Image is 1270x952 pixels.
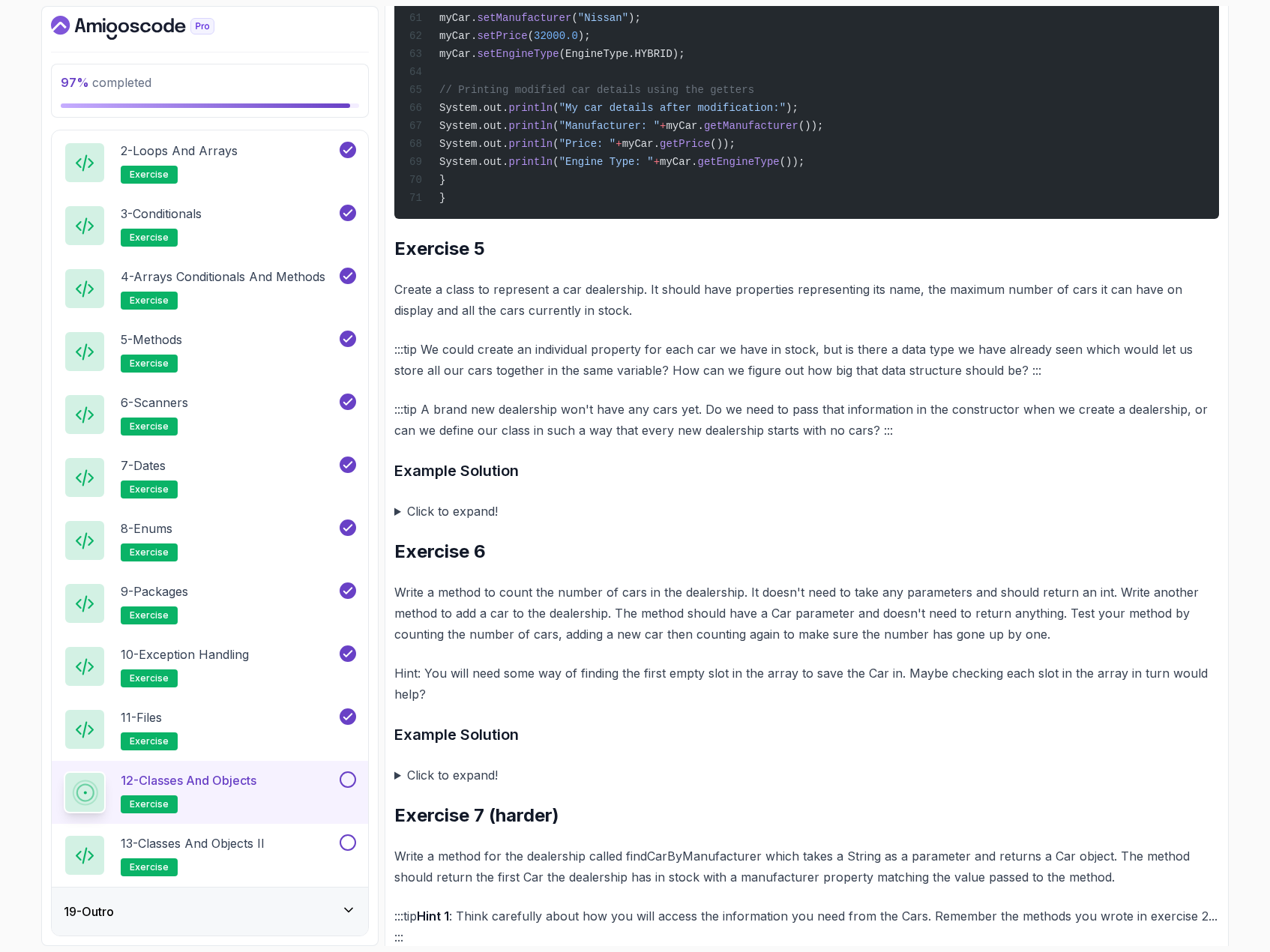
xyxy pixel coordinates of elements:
[64,268,356,310] button: 4-Arrays Conditionals and Methodsexercise
[559,138,616,150] span: "Price: "
[121,394,188,412] p: 6 - Scanners
[477,12,571,24] span: setManufacturer
[394,582,1219,645] p: Write a method to count the number of cars in the dealership. It doesn't need to take any paramet...
[64,205,356,247] button: 3-Conditionalsexercise
[704,120,798,132] span: getManufacturer
[121,708,162,726] p: 11 - Files
[508,120,553,132] span: println
[439,12,477,24] span: myCar.
[394,906,1219,948] p: :::tip : Think carefully about how you will access the information you need from the Cars. Rememb...
[394,501,1219,522] summary: Click to expand!
[64,331,356,373] button: 5-Methodsexercise
[439,192,445,204] span: }
[439,156,508,168] span: System.out.
[64,708,356,750] button: 11-Filesexercise
[130,232,169,244] span: exercise
[660,138,710,150] span: getPrice
[559,102,786,114] span: "My car details after modification:"
[553,120,559,132] span: (
[528,30,534,42] span: (
[394,237,1219,261] h2: Exercise 5
[559,120,660,132] span: "Manufacturer: "
[559,156,654,168] span: "Engine Type: "
[786,102,798,114] span: );
[780,156,805,168] span: ());
[508,156,553,168] span: println
[417,909,449,924] strong: Hint 1
[571,12,577,24] span: (
[798,120,824,132] span: ());
[64,142,356,184] button: 2-Loops and Arraysexercise
[130,169,169,181] span: exercise
[121,771,256,789] p: 12 - Classes and Objects
[654,156,660,168] span: +
[130,861,169,873] span: exercise
[394,279,1219,321] p: Create a class to represent a car dealership. It should have properties representing its name, th...
[121,142,238,160] p: 2 - Loops and Arrays
[130,735,169,747] span: exercise
[394,459,1219,483] h3: Example Solution
[121,834,265,852] p: 13 - Classes and Objects II
[121,519,172,537] p: 8 - Enums
[394,540,1219,564] h2: Exercise 6
[52,888,368,936] button: 19-Outro
[394,339,1219,381] p: :::tip We could create an individual property for each car we have in stock, but is there a data ...
[578,12,628,24] span: "Nissan"
[439,30,477,42] span: myCar.
[64,903,114,921] h3: 19 - Outro
[553,156,559,168] span: (
[439,48,477,60] span: myCar.
[121,331,182,349] p: 5 - Methods
[578,30,591,42] span: );
[130,798,169,810] span: exercise
[660,120,666,132] span: +
[508,102,553,114] span: println
[51,16,249,40] a: Dashboard
[121,645,249,663] p: 10 - Exception Handling
[64,519,356,561] button: 8-Enumsexercise
[130,672,169,684] span: exercise
[130,609,169,621] span: exercise
[553,102,559,114] span: (
[121,582,188,600] p: 9 - Packages
[660,156,697,168] span: myCar.
[121,268,325,286] p: 4 - Arrays Conditionals and Methods
[130,421,169,433] span: exercise
[394,804,1219,828] h2: Exercise 7 (harder)
[121,457,166,475] p: 7 - Dates
[130,358,169,370] span: exercise
[64,457,356,498] button: 7-Datesexercise
[64,394,356,436] button: 6-Scannersexercise
[616,138,622,150] span: +
[64,771,356,813] button: 12-Classes and Objectsexercise
[64,645,356,687] button: 10-Exception Handlingexercise
[559,48,685,60] span: (EngineType.HYBRID);
[394,846,1219,888] p: Write a method for the dealership called findCarByManufacturer which takes a String as a paramete...
[477,48,559,60] span: setEngineType
[439,120,508,132] span: System.out.
[439,102,508,114] span: System.out.
[130,295,169,307] span: exercise
[394,399,1219,441] p: :::tip A brand new dealership won't have any cars yet. Do we need to pass that information in the...
[394,723,1219,747] h3: Example Solution
[553,138,559,150] span: (
[130,483,169,495] span: exercise
[628,12,641,24] span: );
[130,546,169,558] span: exercise
[64,582,356,624] button: 9-Packagesexercise
[121,205,202,223] p: 3 - Conditionals
[439,174,445,186] span: }
[61,75,151,90] span: completed
[710,138,735,150] span: ());
[439,138,508,150] span: System.out.
[439,84,754,96] span: // Printing modified car details using the getters
[666,120,703,132] span: myCar.
[61,75,89,90] span: 97 %
[622,138,660,150] span: myCar.
[477,30,527,42] span: setPrice
[394,663,1219,705] p: Hint: You will need some way of finding the first empty slot in the array to save the Car in. May...
[697,156,779,168] span: getEngineType
[64,834,356,876] button: 13-Classes and Objects IIexercise
[508,138,553,150] span: println
[394,765,1219,786] summary: Click to expand!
